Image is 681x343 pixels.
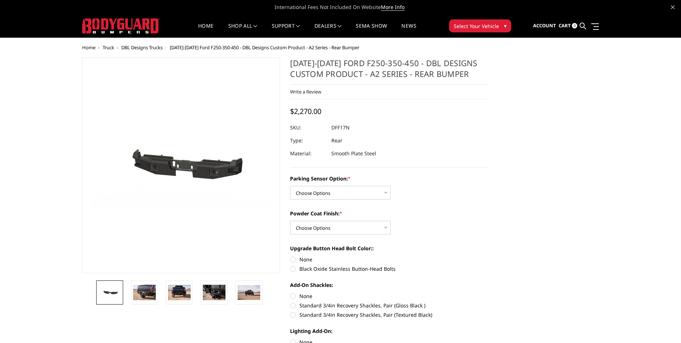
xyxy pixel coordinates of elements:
a: Home [198,23,214,37]
a: Account [533,16,556,36]
label: Standard 3/4in Recovery Shackles, Pair (Gloss Black ) [290,302,488,309]
img: 2017-2022 Ford F250-350-450 - DBL Designs Custom Product - A2 Series - Rear Bumper [238,285,260,300]
img: BODYGUARD BUMPERS [82,18,159,33]
label: Lighting Add-On: [290,327,488,335]
label: None [290,292,488,300]
span: Account [533,22,556,29]
span: ▾ [504,22,507,29]
label: Upgrade Button Head Bolt Color:: [290,244,488,252]
img: 2017-2022 Ford F250-350-450 - DBL Designs Custom Product - A2 Series - Rear Bumper [133,285,156,300]
span: [DATE]-[DATE] Ford F250-350-450 - DBL Designs Custom Product - A2 Series - Rear Bumper [170,44,359,51]
a: SEMA Show [356,23,387,37]
a: Cart 0 [559,16,577,36]
span: Cart [559,22,571,29]
label: Powder Coat Finish: [290,210,488,217]
label: Parking Sensor Option: [290,175,488,182]
img: 2017-2022 Ford F250-350-450 - DBL Designs Custom Product - A2 Series - Rear Bumper [98,287,121,298]
span: Select Your Vehicle [454,22,499,30]
a: DBL Designs Trucks [121,44,163,51]
button: Select Your Vehicle [449,19,511,32]
img: 2017-2022 Ford F250-350-450 - DBL Designs Custom Product - A2 Series - Rear Bumper [168,285,191,300]
a: Write a Review [290,88,321,95]
a: Dealers [314,23,342,37]
dd: DFF17N [331,121,350,134]
dt: Material: [290,147,326,160]
a: 2017-2022 Ford F250-350-450 - DBL Designs Custom Product - A2 Series - Rear Bumper [82,58,280,273]
a: Truck [103,44,114,51]
span: 0 [572,23,577,28]
img: 2017-2022 Ford F250-350-450 - DBL Designs Custom Product - A2 Series - Rear Bumper [203,285,225,300]
label: None [290,256,488,263]
dd: Smooth Plate Steel [331,147,376,160]
label: Black Oxide Stainless Button-Head Bolts [290,265,488,273]
h1: [DATE]-[DATE] Ford F250-350-450 - DBL Designs Custom Product - A2 Series - Rear Bumper [290,58,488,84]
dt: SKU: [290,121,326,134]
a: shop all [228,23,257,37]
label: Add-On Shackles: [290,281,488,289]
label: Standard 3/4in Recovery Shackles, Pair (Textured Black) [290,311,488,319]
dt: Type: [290,134,326,147]
dd: Rear [331,134,342,147]
a: Home [82,44,95,51]
a: More Info [381,4,405,11]
a: Support [272,23,300,37]
a: News [401,23,416,37]
span: $2,270.00 [290,106,321,116]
